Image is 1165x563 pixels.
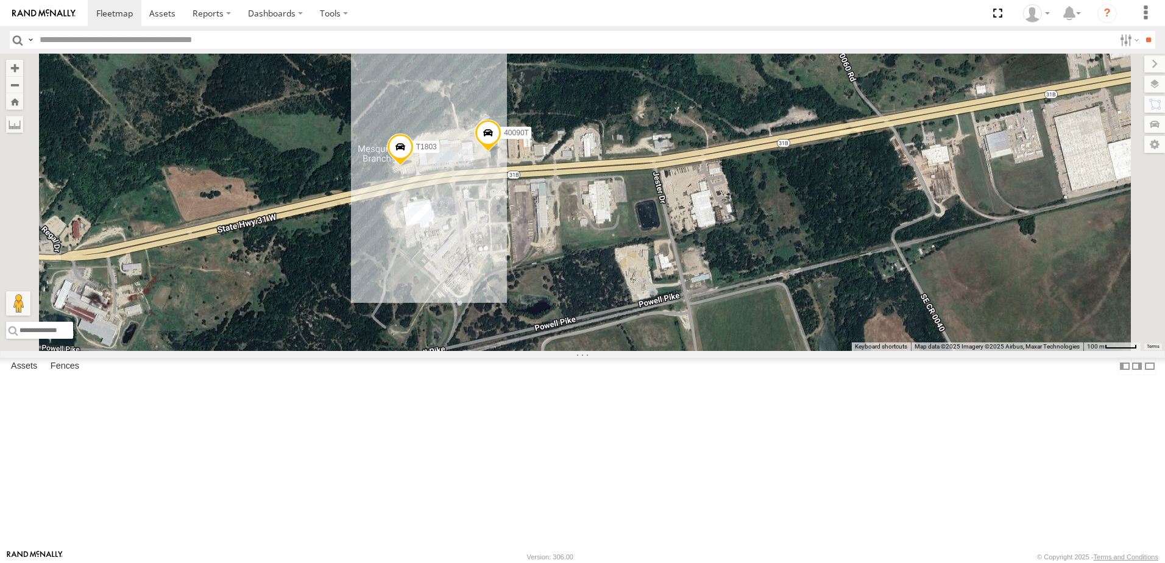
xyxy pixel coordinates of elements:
button: Zoom Home [6,93,23,110]
label: Search Query [26,31,35,49]
a: Terms (opens in new tab) [1147,344,1160,349]
a: Visit our Website [7,551,63,563]
label: Dock Summary Table to the Left [1119,358,1131,375]
button: Map Scale: 100 m per 49 pixels [1083,342,1141,351]
span: 100 m [1087,343,1105,350]
img: rand-logo.svg [12,9,76,18]
button: Keyboard shortcuts [855,342,907,351]
button: Zoom in [6,60,23,76]
label: Hide Summary Table [1144,358,1156,375]
label: Measure [6,116,23,133]
button: Drag Pegman onto the map to open Street View [6,291,30,316]
span: 40090T [504,129,529,137]
label: Map Settings [1144,136,1165,153]
div: © Copyright 2025 - [1037,553,1158,561]
label: Dock Summary Table to the Right [1131,358,1143,375]
div: Dwight Wallace [1019,4,1054,23]
label: Assets [5,358,43,375]
i: ? [1097,4,1117,23]
div: Version: 306.00 [527,553,573,561]
a: Terms and Conditions [1094,553,1158,561]
button: Zoom out [6,76,23,93]
label: Search Filter Options [1115,31,1141,49]
span: T1803 [416,143,437,151]
span: Map data ©2025 Imagery ©2025 Airbus, Maxar Technologies [915,343,1080,350]
label: Fences [44,358,85,375]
